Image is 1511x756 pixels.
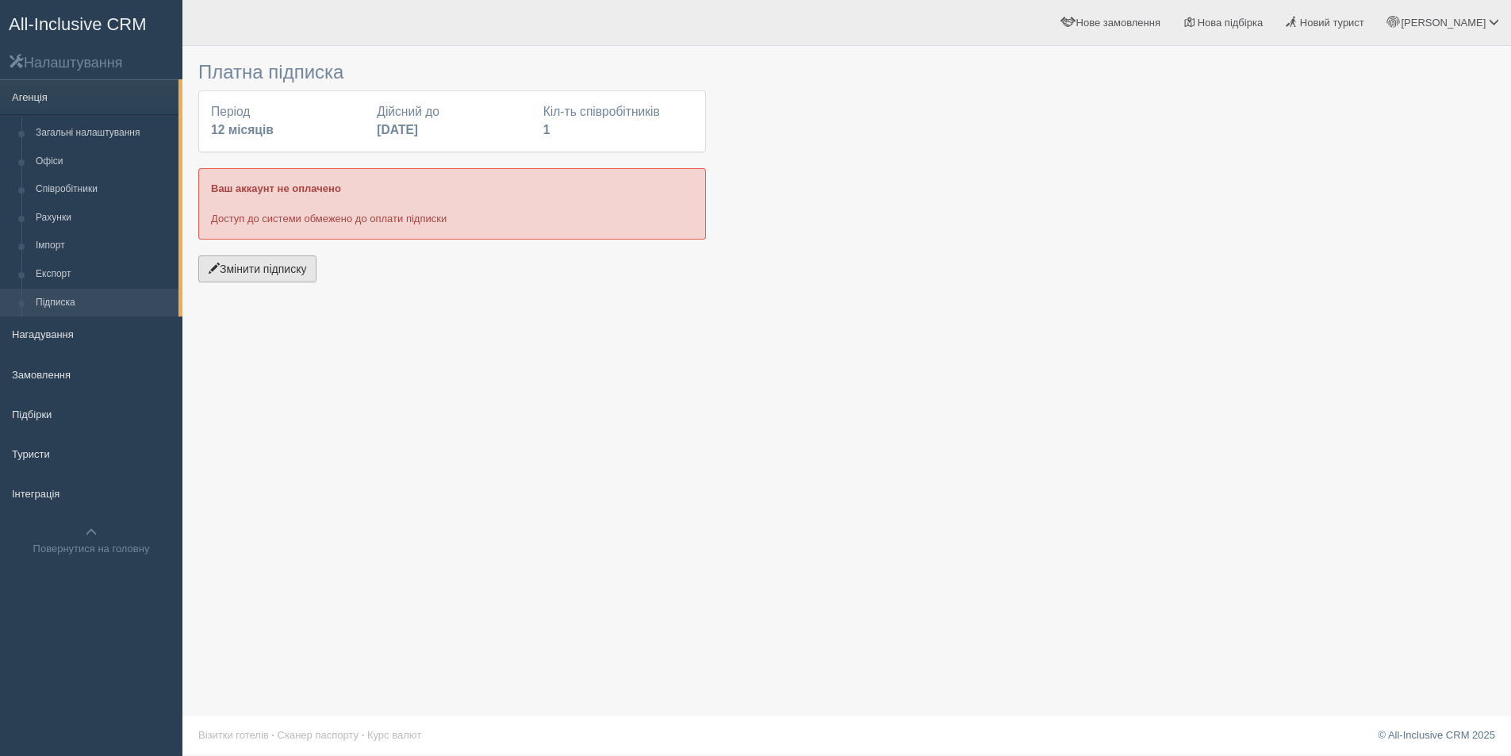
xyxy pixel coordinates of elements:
[29,260,178,289] a: Експорт
[278,729,359,741] a: Сканер паспорту
[362,729,365,741] span: ·
[29,119,178,148] a: Загальні налаштування
[369,103,535,140] div: Дійсний до
[535,103,701,140] div: Кіл-ть співробітників
[1378,729,1495,741] a: © All-Inclusive CRM 2025
[198,729,269,741] a: Візитки готелів
[29,175,178,204] a: Співробітники
[1401,17,1486,29] span: [PERSON_NAME]
[1,1,182,44] a: All-Inclusive CRM
[198,62,706,83] h3: Платна підписка
[1198,17,1264,29] span: Нова підбірка
[29,148,178,176] a: Офіси
[367,729,421,741] a: Курс валют
[543,123,550,136] b: 1
[211,182,341,194] b: Ваш аккаунт не оплачено
[1076,17,1160,29] span: Нове замовлення
[211,123,274,136] b: 12 місяців
[29,289,178,317] a: Підписка
[29,204,178,232] a: Рахунки
[198,255,316,282] button: Змінити підписку
[1300,17,1364,29] span: Новий турист
[203,103,369,140] div: Період
[271,729,274,741] span: ·
[198,168,706,239] div: Доступ до системи обмежено до оплати підписки
[377,123,418,136] b: [DATE]
[29,232,178,260] a: Імпорт
[9,14,147,34] span: All-Inclusive CRM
